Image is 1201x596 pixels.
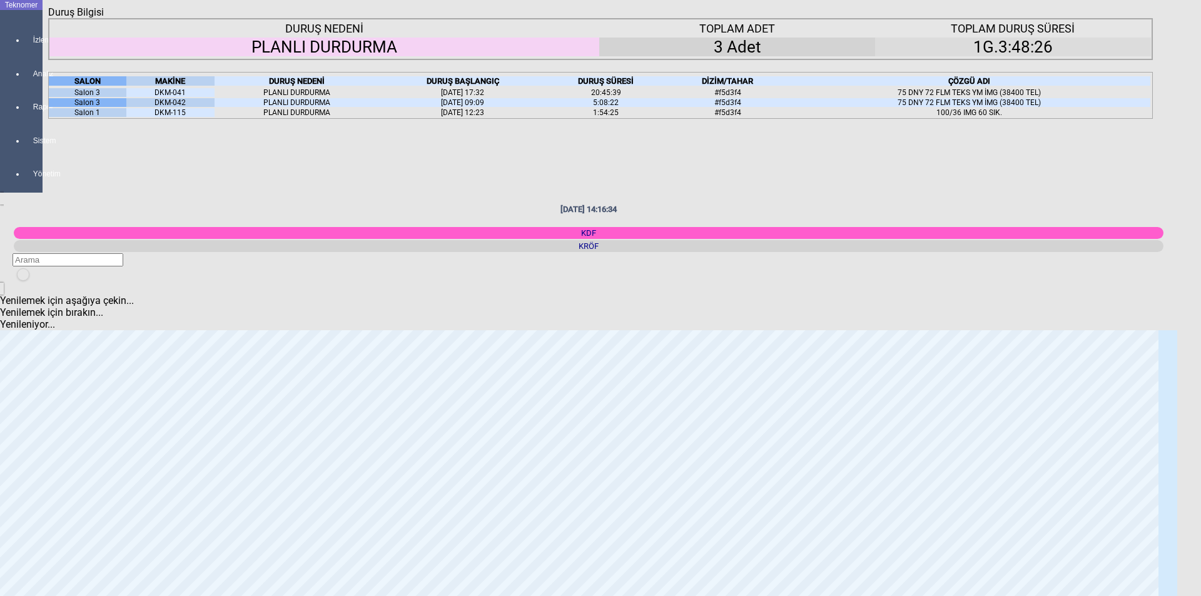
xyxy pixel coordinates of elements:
[788,76,1150,86] div: ÇÖZGÜ ADI
[49,98,126,107] div: Salon 3
[788,108,1150,117] div: 100/36 IMG 60 SIK.
[49,76,126,86] div: SALON
[215,88,380,97] div: PLANLI DURDURMA
[599,38,875,56] div: 3 Adet
[788,98,1150,107] div: 75 DNY 72 FLM TEKS YM İMG (38400 TEL)
[545,108,667,117] div: 1:54:25
[49,38,599,56] div: PLANLI DURDURMA
[49,88,126,97] div: Salon 3
[380,108,545,117] div: [DATE] 12:23
[126,76,215,86] div: MAKİNE
[545,76,667,86] div: DURUŞ SÜRESİ
[126,98,215,107] div: DKM-042
[49,22,599,35] div: DURUŞ NEDENİ
[48,6,109,18] div: Duruş Bilgisi
[875,38,1151,56] div: 1G.3:48:26
[380,88,545,97] div: [DATE] 17:32
[380,98,545,107] div: [DATE] 09:09
[667,88,788,97] div: #f5d3f4
[599,22,875,35] div: TOPLAM ADET
[215,108,380,117] div: PLANLI DURDURMA
[667,98,788,107] div: #f5d3f4
[380,76,545,86] div: DURUŞ BAŞLANGIÇ
[215,76,380,86] div: DURUŞ NEDENİ
[667,76,788,86] div: DİZİM/TAHAR
[788,88,1150,97] div: 75 DNY 72 FLM TEKS YM İMG (38400 TEL)
[545,88,667,97] div: 20:45:39
[875,22,1151,35] div: TOPLAM DURUŞ SÜRESİ
[49,108,126,117] div: Salon 1
[215,98,380,107] div: PLANLI DURDURMA
[667,108,788,117] div: #f5d3f4
[126,108,215,117] div: DKM-115
[126,88,215,97] div: DKM-041
[545,98,667,107] div: 5:08:22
